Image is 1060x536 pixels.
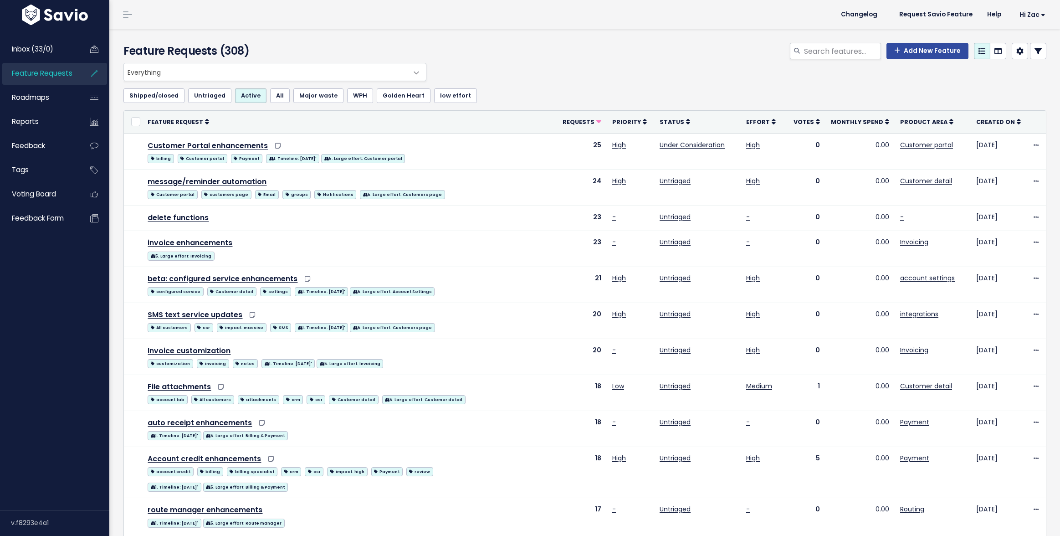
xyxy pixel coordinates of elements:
td: [DATE] [971,411,1026,447]
a: - [746,237,750,247]
a: - [746,212,750,222]
span: 1. Timeline: [DATE]' [295,287,348,296]
td: 0 [788,231,825,267]
td: 0.00 [825,303,895,339]
a: High [612,140,626,149]
a: review [406,465,433,477]
span: Email [255,190,279,199]
td: 20 [557,303,607,339]
a: groups [282,188,311,200]
span: Feature Request [148,118,203,126]
a: High [746,454,760,463]
a: Payment [231,152,262,164]
a: WPH [347,88,373,103]
a: High [746,309,760,319]
a: 1. Timeline: [DATE]' [295,321,348,333]
td: 23 [557,231,607,267]
a: invoice enhancements [148,237,232,248]
span: groups [282,190,311,199]
span: 1. Timeline: [DATE]' [295,323,348,332]
a: Product Area [900,117,953,126]
a: Untriaged [660,417,691,427]
span: Feedback [12,141,45,150]
a: 5. Large effort: Customers page [360,188,445,200]
a: 5. Large effort: Account Settings [350,285,435,297]
a: configured service [148,285,203,297]
a: - [612,212,616,222]
a: Shipped/closed [123,88,184,103]
span: Customer detail [207,287,256,296]
a: attachments [238,393,279,405]
a: Feedback form [2,208,76,229]
h4: Feature Requests (308) [123,43,422,59]
a: 5. Large effort: Customer detail [382,393,466,405]
td: 20 [557,339,607,375]
a: impact: massive [217,321,266,333]
span: 5. Large effort: Invoicing [148,252,214,261]
a: Customer portal [900,140,953,149]
a: Payment [900,454,929,463]
a: csr [307,393,325,405]
span: billing [197,467,223,476]
a: - [900,212,904,222]
span: SMS [270,323,291,332]
a: SMS [270,321,291,333]
td: 0.00 [825,498,895,534]
a: Payment [900,417,929,427]
a: delete functions [148,212,209,223]
a: Created On [976,117,1021,126]
a: Hi Zac [1009,8,1053,22]
a: Untriaged [660,273,691,283]
a: 5. Large effort: Invoicing [148,250,214,261]
a: integrations [900,309,938,319]
td: 18 [557,375,607,411]
span: notes [233,359,258,368]
a: account credit [148,465,193,477]
a: csr [195,321,213,333]
span: crm [283,395,303,404]
a: - [612,505,616,514]
span: crm [281,467,301,476]
a: - [612,345,616,355]
a: Medium [746,381,772,391]
td: [DATE] [971,498,1026,534]
a: Feature Request [148,117,209,126]
a: Effort [746,117,776,126]
a: - [746,417,750,427]
span: 1. Timeline: [DATE]' [148,431,201,440]
a: customization [148,357,193,369]
a: 5. Large effort: Billing & Payment [203,481,288,492]
td: 0 [788,303,825,339]
a: settings [260,285,291,297]
span: Feedback form [12,213,64,223]
td: 18 [557,411,607,447]
a: Invoice customization [148,345,230,356]
td: 17 [557,498,607,534]
span: 5. Large effort: Customers page [350,323,435,332]
a: Customer detail [900,381,952,391]
a: Major waste [293,88,343,103]
a: High [746,176,760,186]
a: Notifications [314,188,356,200]
a: High [612,309,626,319]
td: 0.00 [825,447,895,498]
td: 0 [788,206,825,231]
a: Status [660,117,690,126]
a: Roadmaps [2,87,76,108]
a: Reports [2,111,76,132]
a: High [746,273,760,283]
span: Roadmaps [12,93,49,102]
span: invoicing [197,359,229,368]
a: Untriaged [660,176,691,186]
span: Customer detail [329,395,378,404]
a: 1. Timeline: [DATE]' [266,152,319,164]
a: Feature Requests [2,63,76,84]
a: Help [980,8,1009,21]
a: File attachments [148,381,211,392]
a: account settings [900,273,955,283]
span: Reports [12,117,39,126]
a: low effort [434,88,477,103]
span: 1. Timeline: [DATE]' [266,154,319,163]
a: csr [305,465,323,477]
a: crm [283,393,303,405]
